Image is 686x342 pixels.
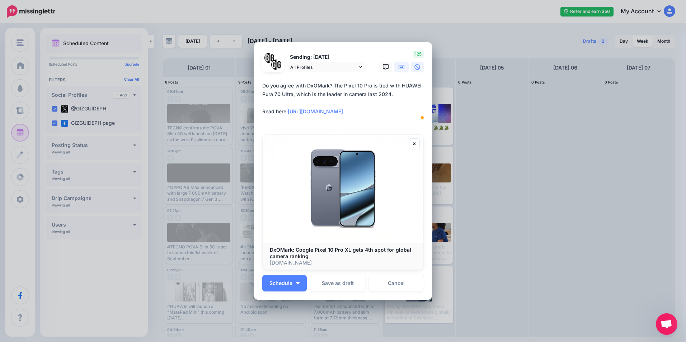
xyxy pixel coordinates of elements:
button: Save as draft [310,275,365,291]
p: Sending: [DATE] [287,53,366,61]
button: Schedule [262,275,307,291]
p: [DOMAIN_NAME] [270,260,416,266]
img: DxOMark: Google Pixel 10 Pro XL gets 4th spot for global camera ranking [263,135,423,243]
span: 125 [413,51,424,58]
span: Schedule [269,281,292,286]
div: Do you agree with DxOMark? The Pixel 10 Pro is tied with HUAWEI Pura 70 Ultra, which is the leade... [262,81,427,116]
b: DxOMark: Google Pixel 10 Pro XL gets 4th spot for global camera ranking [270,247,411,259]
textarea: To enrich screen reader interactions, please activate Accessibility in Grammarly extension settings [262,81,427,124]
span: All Profiles [290,63,357,71]
a: All Profiles [287,62,366,72]
img: 353459792_649996473822713_4483302954317148903_n-bsa138318.png [264,53,275,63]
img: arrow-down-white.png [296,282,300,284]
img: JT5sWCfR-79925.png [271,60,282,70]
a: Cancel [369,275,424,291]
